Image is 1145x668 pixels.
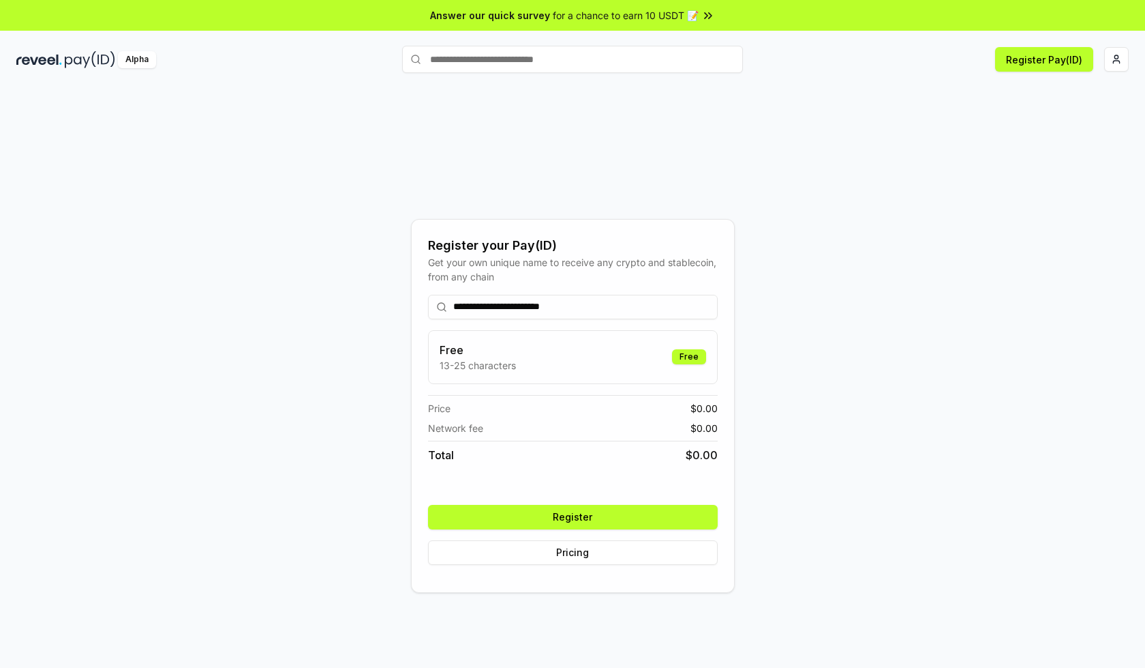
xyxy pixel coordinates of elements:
span: $ 0.00 [686,447,718,463]
div: Alpha [118,51,156,68]
button: Register [428,505,718,529]
img: reveel_dark [16,51,62,68]
img: pay_id [65,51,115,68]
span: Total [428,447,454,463]
button: Register Pay(ID) [995,47,1093,72]
span: Price [428,401,451,416]
button: Pricing [428,540,718,565]
span: for a chance to earn 10 USDT 📝 [553,8,699,23]
span: $ 0.00 [690,421,718,435]
span: $ 0.00 [690,401,718,416]
span: Network fee [428,421,483,435]
h3: Free [440,342,516,358]
div: Register your Pay(ID) [428,236,718,255]
p: 13-25 characters [440,358,516,373]
div: Free [672,349,706,364]
span: Answer our quick survey [430,8,550,23]
div: Get your own unique name to receive any crypto and stablecoin, from any chain [428,255,718,284]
